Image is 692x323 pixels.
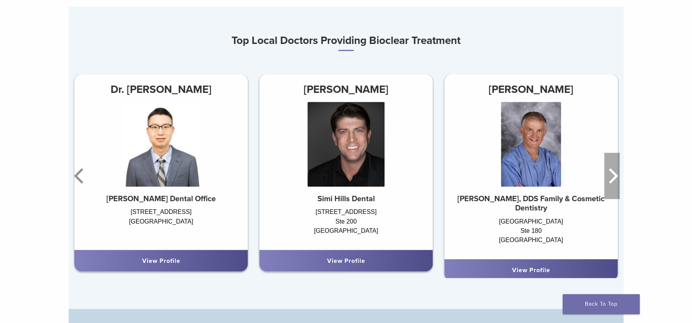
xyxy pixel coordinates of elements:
[444,80,618,99] h3: [PERSON_NAME]
[307,102,385,187] img: Dr. Justin Stout
[74,207,248,242] div: [STREET_ADDRESS] [GEOGRAPHIC_DATA]
[604,153,620,199] button: Next
[74,80,248,99] h3: Dr. [PERSON_NAME]
[72,153,88,199] button: Previous
[317,194,375,204] strong: Simi Hills Dental
[259,80,433,99] h3: [PERSON_NAME]
[123,102,200,187] img: Dr. Henry Chung
[457,194,605,213] strong: [PERSON_NAME], DDS Family & Cosmetic Dentistry
[444,217,618,251] div: [GEOGRAPHIC_DATA] Ste 180 [GEOGRAPHIC_DATA]
[563,294,640,314] a: Back To Top
[142,257,180,264] a: View Profile
[106,194,216,204] strong: [PERSON_NAME] Dental Office
[327,257,365,264] a: View Profile
[259,207,433,242] div: [STREET_ADDRESS] Ste 200 [GEOGRAPHIC_DATA]
[512,266,550,274] a: View Profile
[69,31,623,51] h3: Top Local Doctors Providing Bioclear Treatment
[501,102,561,187] img: Dr. Philip Shindler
